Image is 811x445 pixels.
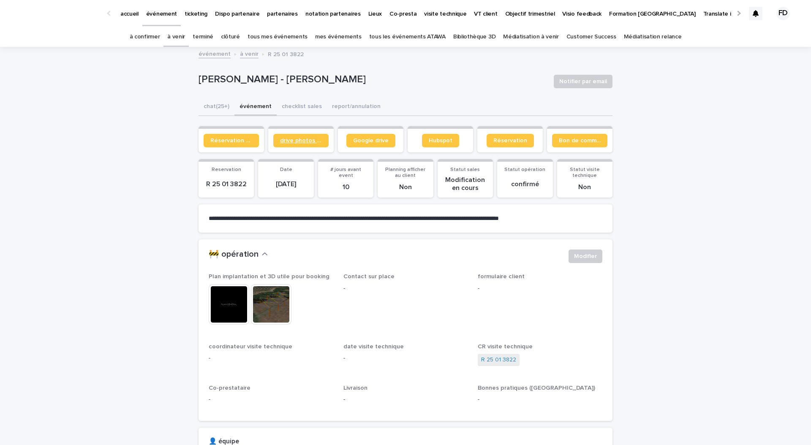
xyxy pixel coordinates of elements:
span: coordinateur visite technique [209,344,292,350]
a: clôturé [221,27,240,47]
a: Réservation [487,134,534,147]
p: R 25 01 3822 [204,180,249,188]
a: Customer Success [566,27,616,47]
p: 10 [323,183,368,191]
span: Date [280,167,292,172]
a: tous les événements ATAWA [369,27,446,47]
button: Modifier [569,250,602,263]
p: - [209,354,333,363]
span: # jours avant event [330,167,361,178]
a: Bibliothèque 3D [453,27,495,47]
span: Planning afficher au client [385,167,425,178]
span: Réservation client [210,138,252,144]
h2: 🚧 opération [209,250,259,260]
button: report/annulation [327,98,386,116]
p: - [209,395,333,404]
p: - [343,354,468,363]
p: [DATE] [263,180,308,188]
span: Modifier [574,252,597,260]
a: R 25 01 3822 [481,355,516,364]
span: Statut sales [450,167,480,172]
p: [PERSON_NAME] - [PERSON_NAME] [199,73,547,86]
p: confirmé [502,180,547,188]
a: événement [199,49,231,58]
a: à confirmer [130,27,160,47]
p: - [478,395,602,404]
button: chat (25+) [199,98,234,116]
a: terminé [193,27,213,47]
p: Modification en cours [443,176,488,192]
span: Statut visite technique [570,167,600,178]
span: Google drive [353,138,389,144]
span: Hubspot [429,138,452,144]
span: Réservation [493,138,527,144]
a: Médiatisation relance [624,27,682,47]
span: Plan implantation et 3D utile pour booking [209,274,329,279]
button: checklist sales [277,98,327,116]
p: - [478,284,602,293]
span: Reservation [212,167,241,172]
div: FD [776,7,790,20]
a: à venir [240,49,259,58]
span: Contact sur place [343,274,395,279]
a: mes événements [315,27,362,47]
p: R 25 01 3822 [268,49,304,58]
span: Co-prestataire [209,385,250,391]
span: CR visite technique [478,344,533,350]
button: événement [234,98,277,116]
p: Non [383,183,428,191]
button: 🚧 opération [209,250,268,260]
a: Bon de commande [552,134,607,147]
span: formulaire client [478,274,525,279]
a: Médiatisation à venir [503,27,559,47]
p: - [343,395,468,404]
a: Google drive [346,134,395,147]
a: tous mes événements [248,27,308,47]
span: Bon de commande [559,138,601,144]
span: date visite technique [343,344,404,350]
img: Ls34BcGeRexTGTNfXpUC [17,5,99,22]
span: drive photos coordinateur [280,138,322,144]
button: Notifier par email [554,75,612,88]
a: à venir [167,27,185,47]
p: Non [562,183,607,191]
p: - [343,284,468,293]
span: Notifier par email [559,77,607,86]
a: Réservation client [204,134,259,147]
a: drive photos coordinateur [273,134,329,147]
a: Hubspot [422,134,459,147]
span: Bonnes pratiques ([GEOGRAPHIC_DATA]) [478,385,595,391]
span: Statut opération [504,167,545,172]
span: Livraison [343,385,367,391]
